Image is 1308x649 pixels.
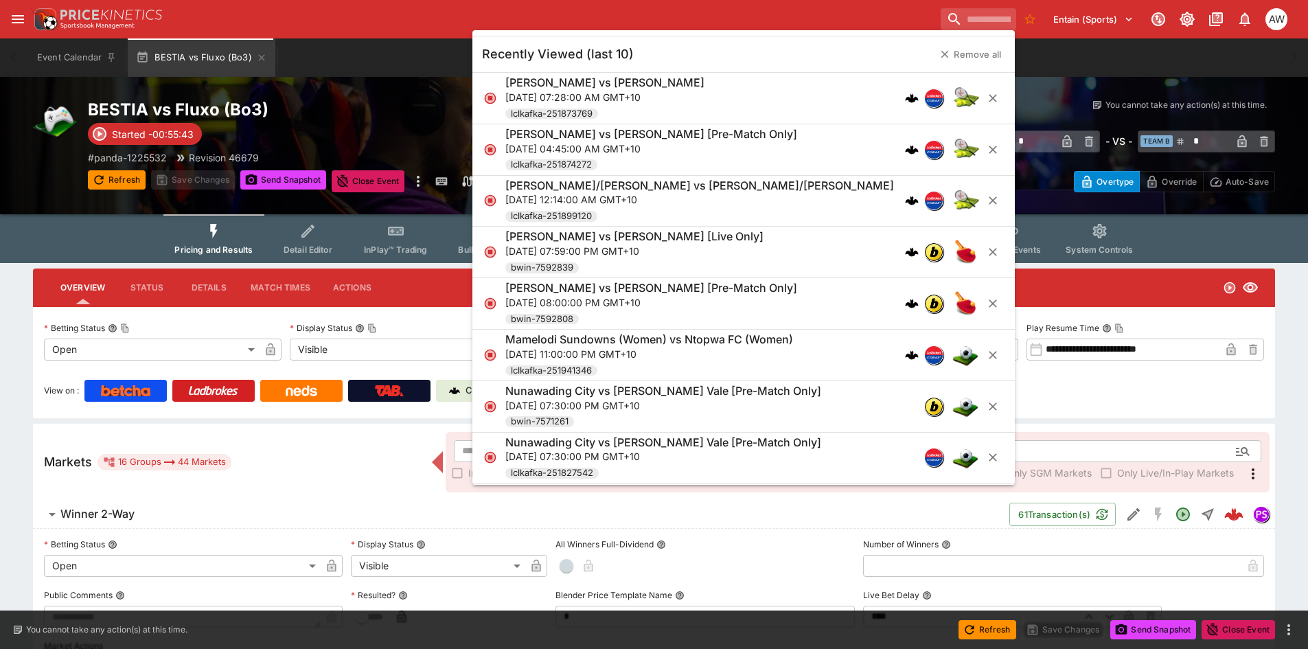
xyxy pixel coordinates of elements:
[1171,502,1195,527] button: Open
[925,448,943,466] img: lclkafka.png
[952,444,979,471] img: soccer.png
[367,323,377,333] button: Copy To Clipboard
[108,323,117,333] button: Betting StatusCopy To Clipboard
[44,380,79,402] label: View on :
[1146,7,1171,32] button: Connected to PK
[116,271,178,304] button: Status
[398,591,408,600] button: Resulted?
[505,127,797,141] h6: [PERSON_NAME] vs [PERSON_NAME] [Pre-Match Only]
[555,538,654,550] p: All Winners Full-Dividend
[505,158,597,172] span: lclkafka-251874272
[483,245,497,259] svg: Closed
[941,8,1016,30] input: search
[925,141,943,159] img: lclkafka.png
[1204,7,1228,32] button: Documentation
[115,591,125,600] button: Public Comments
[925,243,943,261] img: bwin.png
[924,140,943,159] div: lclkafka
[178,271,240,304] button: Details
[88,150,167,165] p: Copy To Clipboard
[505,449,821,464] p: [DATE] 07:30:00 PM GMT+10
[1105,134,1132,148] h6: - VS -
[505,384,821,398] h6: Nunawading City vs [PERSON_NAME] Vale [Pre-Match Only]
[1224,505,1243,524] div: 32225be0-0337-4bfa-8a60-dbead8ac6aff
[656,540,666,549] button: All Winners Full-Dividend
[1253,506,1270,523] div: pandascore
[863,589,919,601] p: Live Bet Delay
[33,99,77,143] img: esports.png
[924,294,943,313] div: bwin
[1066,244,1133,255] span: System Controls
[468,466,583,480] span: Include Resulted Markets
[44,339,260,361] div: Open
[1245,466,1261,482] svg: More
[416,540,426,549] button: Display Status
[675,591,685,600] button: Blender Price Template Name
[1121,502,1146,527] button: Edit Detail
[364,244,427,255] span: InPlay™ Trading
[1232,7,1257,32] button: Notifications
[505,229,764,244] h6: [PERSON_NAME] vs [PERSON_NAME] [Live Only]
[1175,7,1200,32] button: Toggle light/dark mode
[1074,171,1140,192] button: Overtype
[174,244,253,255] span: Pricing and Results
[483,91,497,105] svg: Closed
[952,341,979,369] img: soccer.png
[189,150,259,165] p: Revision 46679
[351,538,413,550] p: Display Status
[1175,506,1191,523] svg: Open
[905,245,919,259] div: cerberus
[925,346,943,364] img: lclkafka.png
[922,591,932,600] button: Live Bet Delay
[924,397,943,416] div: bwin
[483,143,497,157] svg: Closed
[505,107,598,121] span: lclkafka-251873769
[505,192,894,207] p: [DATE] 12:14:00 AM GMT+10
[1203,171,1275,192] button: Auto-Save
[483,348,497,362] svg: Closed
[188,385,238,396] img: Ladbrokes
[1195,502,1220,527] button: Straight
[60,507,135,521] h6: Winner 2-Way
[1162,174,1197,189] p: Override
[436,380,518,402] a: Cerberus
[905,143,919,157] img: logo-cerberus.svg
[925,89,943,107] img: lclkafka.png
[332,170,405,192] button: Close Event
[1202,620,1275,639] button: Close Event
[505,209,597,223] span: lclkafka-251899120
[952,187,979,214] img: tennis.png
[941,540,951,549] button: Number of Winners
[483,451,497,464] svg: Closed
[60,23,135,29] img: Sportsbook Management
[375,385,404,396] img: TabNZ
[925,192,943,209] img: lclkafka.png
[30,5,58,33] img: PriceKinetics Logo
[1074,171,1275,192] div: Start From
[163,214,1144,263] div: Event type filters
[505,364,597,378] span: lclkafka-251941346
[1226,174,1269,189] p: Auto-Save
[240,271,321,304] button: Match Times
[466,384,506,398] p: Cerberus
[1261,4,1292,34] button: Ayden Walker
[1223,281,1237,295] svg: Open
[290,339,505,361] div: Visible
[505,295,797,310] p: [DATE] 08:00:00 PM GMT+10
[505,141,797,156] p: [DATE] 04:45:00 AM GMT+10
[1265,8,1287,30] div: Ayden Walker
[1026,322,1099,334] p: Play Resume Time
[1097,174,1134,189] p: Overtype
[483,194,497,207] svg: Closed
[1281,622,1297,638] button: more
[240,170,326,190] button: Send Snapshot
[355,323,365,333] button: Display StatusCopy To Clipboard
[905,91,919,105] img: logo-cerberus.svg
[88,99,682,120] h2: Copy To Clipboard
[925,295,943,312] img: bwin.png
[505,347,793,361] p: [DATE] 11:00:00 PM GMT+10
[483,400,497,413] svg: Closed
[286,385,317,396] img: Neds
[924,345,943,365] div: lclkafka
[905,143,919,157] div: cerberus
